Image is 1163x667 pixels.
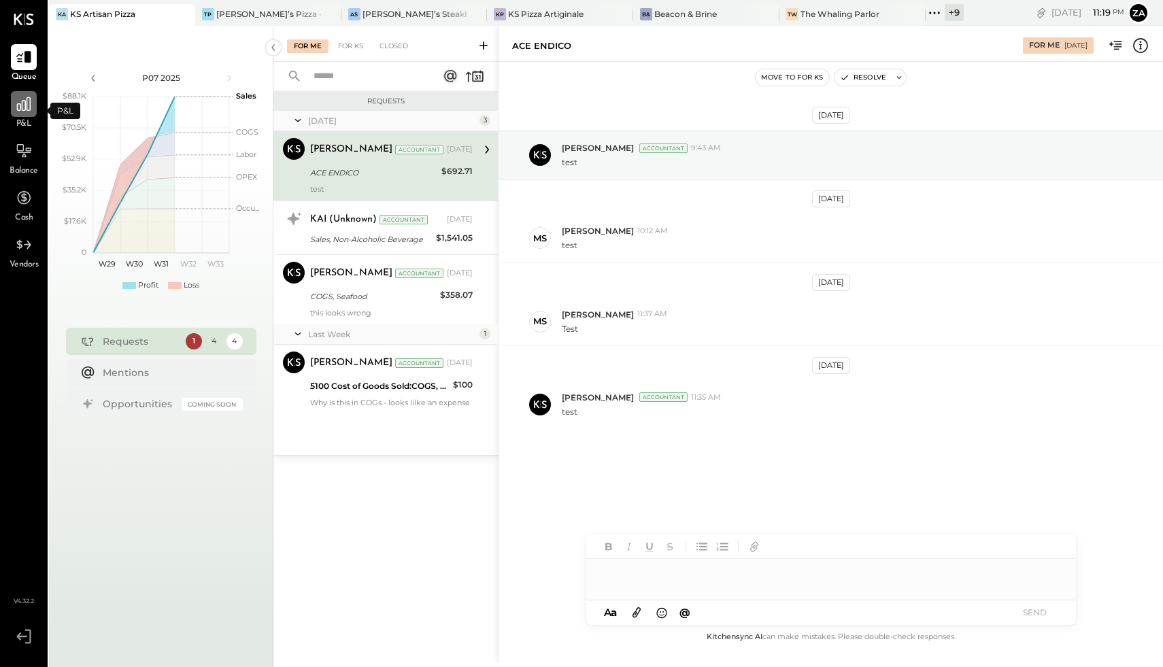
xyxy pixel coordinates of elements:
text: $70.5K [62,122,86,132]
button: Unordered List [693,538,711,555]
div: AS [348,8,360,20]
div: test [310,184,473,194]
div: COGS, Seafood [310,290,436,303]
div: Accountant [395,358,443,368]
div: Accountant [639,392,688,402]
div: Beacon & Brine [654,8,717,20]
div: 4 [206,333,222,349]
div: 5100 Cost of Goods Sold:COGS, Food [310,379,449,393]
div: Accountant [395,145,443,154]
div: TW [786,8,798,20]
a: Vendors [1,232,47,271]
div: [DATE] [812,274,850,291]
div: 1 [186,333,202,349]
div: [DATE] [812,190,850,207]
div: $1,541.05 [436,231,473,245]
div: $692.71 [441,165,473,178]
text: W33 [207,259,224,269]
button: Move to for ks [756,69,829,86]
div: Opportunities [103,397,175,411]
div: [PERSON_NAME]’s SteakHouse - LA [363,8,467,20]
div: 4 [226,333,243,349]
span: @ [679,606,690,619]
span: 11:37 AM [637,309,667,320]
text: Occu... [236,203,259,213]
div: Accountant [395,269,443,278]
div: The Whaling Parlor [800,8,879,20]
button: Ordered List [713,538,731,555]
span: [PERSON_NAME] [562,309,634,320]
div: For KS [331,39,370,53]
span: a [611,606,617,619]
span: 11:35 AM [691,392,721,403]
div: For Me [1029,40,1060,51]
button: Strikethrough [661,538,679,555]
button: @ [675,604,694,621]
span: P&L [16,118,32,131]
div: B& [640,8,652,20]
div: For Me [287,39,328,53]
div: [DATE] [447,358,473,369]
div: [DATE] [1064,41,1088,50]
span: [PERSON_NAME] [562,142,634,154]
button: Add URL [745,538,763,555]
div: [DATE] [447,268,473,279]
div: Requests [103,335,179,348]
div: [DATE] [447,144,473,155]
div: P07 2025 [103,72,219,84]
div: copy link [1034,5,1048,20]
div: P&L [50,103,80,119]
div: Sales, Non-Alcoholic Beverage [310,233,432,246]
div: Mentions [103,366,236,379]
div: Coming Soon [182,398,243,411]
button: Aa [600,605,622,620]
div: Closed [373,39,415,53]
text: W32 [180,259,197,269]
div: KP [494,8,506,20]
text: $17.6K [64,216,86,226]
p: test [562,406,577,417]
div: [PERSON_NAME] [310,356,392,370]
div: Loss [184,280,199,291]
a: Balance [1,138,47,177]
div: ACE ENDICO [512,39,571,52]
div: [DATE] [812,107,850,124]
text: Labor [236,150,256,159]
div: [PERSON_NAME]’s Pizza - Original [216,8,321,20]
text: $35.2K [63,185,86,194]
text: Sales [236,91,256,101]
text: W30 [125,259,142,269]
button: SEND [1008,603,1062,621]
button: Italic [620,538,638,555]
div: TP [202,8,214,20]
div: [PERSON_NAME] [310,143,392,156]
div: Why is this in COGs - looks lilke an expense [310,398,473,407]
span: Balance [10,165,38,177]
div: [PERSON_NAME] [310,267,392,280]
div: ACE ENDICO [310,166,437,179]
div: [DATE] [1051,6,1124,19]
div: KA [56,8,68,20]
a: Queue [1,44,47,84]
p: Test [562,323,578,335]
span: Cash [15,212,33,224]
div: Accountant [380,215,428,224]
div: $100 [453,378,473,392]
button: Underline [641,538,658,555]
text: $88.1K [63,91,86,101]
text: OPEX [236,172,258,182]
div: Profit [138,280,158,291]
span: Vendors [10,259,39,271]
button: Za [1128,2,1149,24]
div: this looks wrong [310,308,473,318]
div: Last Week [308,328,476,340]
span: [PERSON_NAME] [562,225,634,237]
button: Bold [600,538,618,555]
div: 1 [479,328,490,339]
div: Accountant [639,143,688,153]
button: Resolve [835,69,892,86]
div: + 9 [945,4,964,21]
div: KS Artisan Pizza [70,8,135,20]
div: MS [533,315,547,328]
div: MS [533,232,547,245]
